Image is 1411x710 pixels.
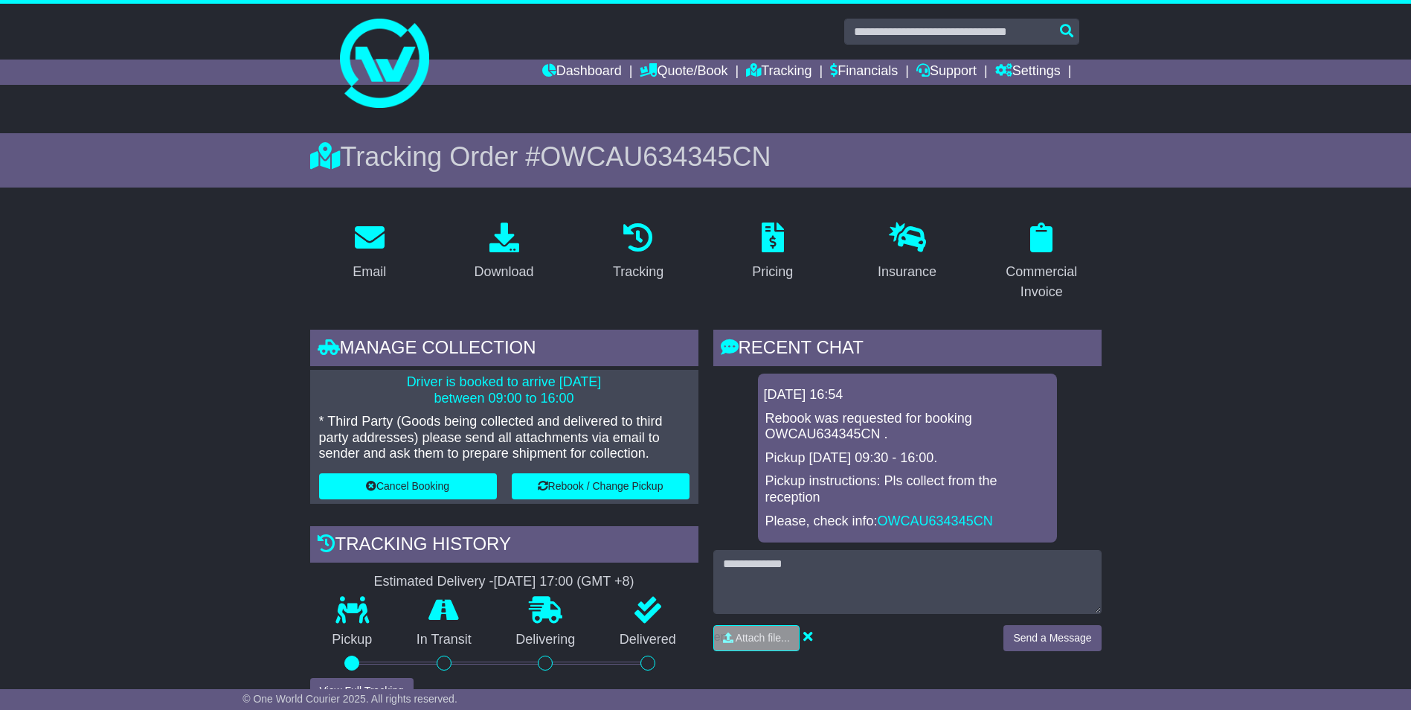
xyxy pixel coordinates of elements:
[752,262,793,282] div: Pricing
[640,60,727,85] a: Quote/Book
[474,262,533,282] div: Download
[319,414,690,462] p: * Third Party (Goods being collected and delivered to third party addresses) please send all atta...
[878,262,936,282] div: Insurance
[713,330,1102,370] div: RECENT CHAT
[603,217,673,287] a: Tracking
[991,262,1092,302] div: Commercial Invoice
[916,60,977,85] a: Support
[310,632,395,648] p: Pickup
[319,374,690,406] p: Driver is booked to arrive [DATE] between 09:00 to 16:00
[868,217,946,287] a: Insurance
[742,217,803,287] a: Pricing
[494,632,598,648] p: Delivering
[310,526,698,566] div: Tracking history
[343,217,396,287] a: Email
[746,60,811,85] a: Tracking
[310,141,1102,173] div: Tracking Order #
[878,514,993,528] a: OWCAU634345CN
[765,473,1050,505] p: Pickup instructions: Pls collect from the reception
[613,262,663,282] div: Tracking
[982,217,1102,307] a: Commercial Invoice
[319,473,497,499] button: Cancel Booking
[542,60,622,85] a: Dashboard
[494,574,634,590] div: [DATE] 17:00 (GMT +8)
[830,60,898,85] a: Financials
[597,632,698,648] p: Delivered
[310,678,414,704] button: View Full Tracking
[242,693,457,705] span: © One World Courier 2025. All rights reserved.
[353,262,386,282] div: Email
[512,473,690,499] button: Rebook / Change Pickup
[764,387,1051,403] div: [DATE] 16:54
[464,217,543,287] a: Download
[765,450,1050,467] p: Pickup [DATE] 09:30 - 16:00.
[540,141,771,172] span: OWCAU634345CN
[394,632,494,648] p: In Transit
[765,514,1050,530] p: Please, check info:
[995,60,1061,85] a: Settings
[310,330,698,370] div: Manage collection
[310,574,698,590] div: Estimated Delivery -
[765,411,1050,443] p: Rebook was requested for booking OWCAU634345CN .
[1003,625,1101,651] button: Send a Message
